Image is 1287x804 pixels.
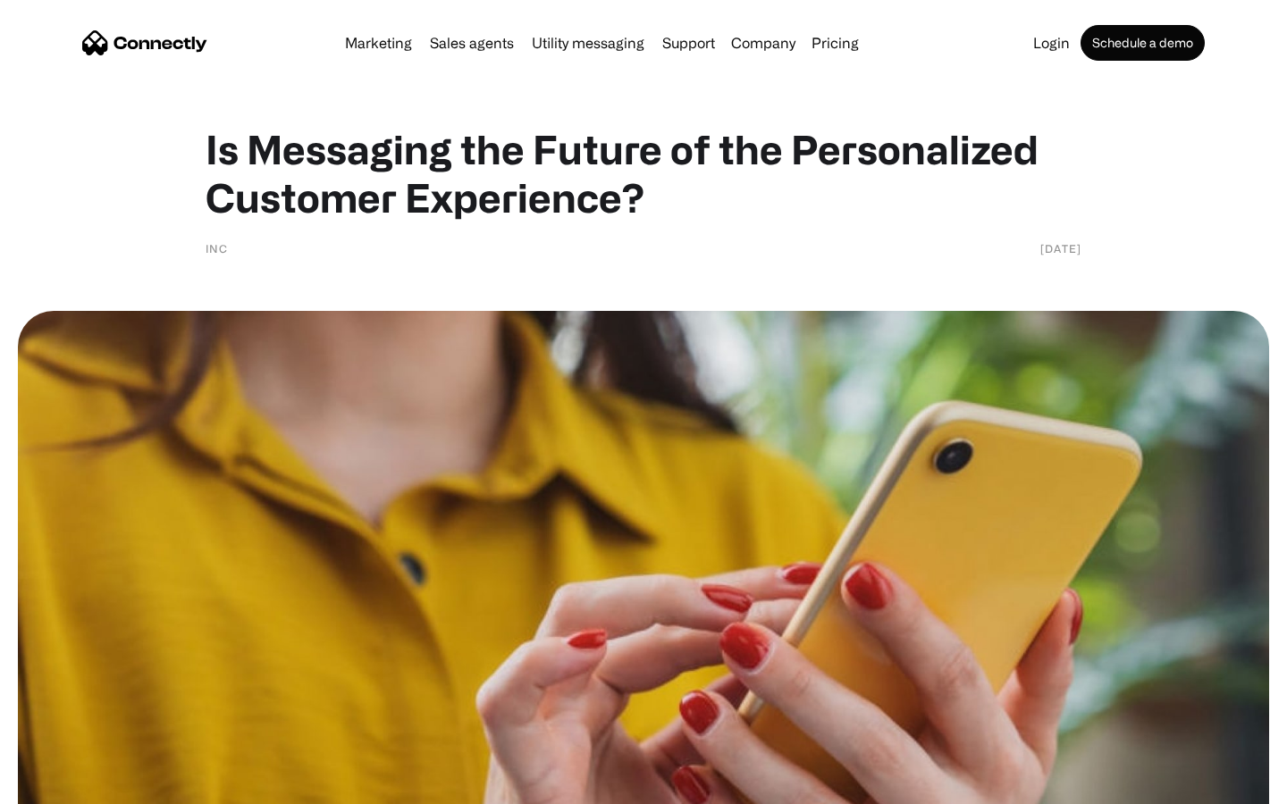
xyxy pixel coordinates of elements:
[206,125,1081,222] h1: Is Messaging the Future of the Personalized Customer Experience?
[655,36,722,50] a: Support
[804,36,866,50] a: Pricing
[1040,239,1081,257] div: [DATE]
[1026,36,1077,50] a: Login
[206,239,228,257] div: Inc
[731,30,795,55] div: Company
[338,36,419,50] a: Marketing
[18,773,107,798] aside: Language selected: English
[423,36,521,50] a: Sales agents
[1081,25,1205,61] a: Schedule a demo
[525,36,652,50] a: Utility messaging
[36,773,107,798] ul: Language list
